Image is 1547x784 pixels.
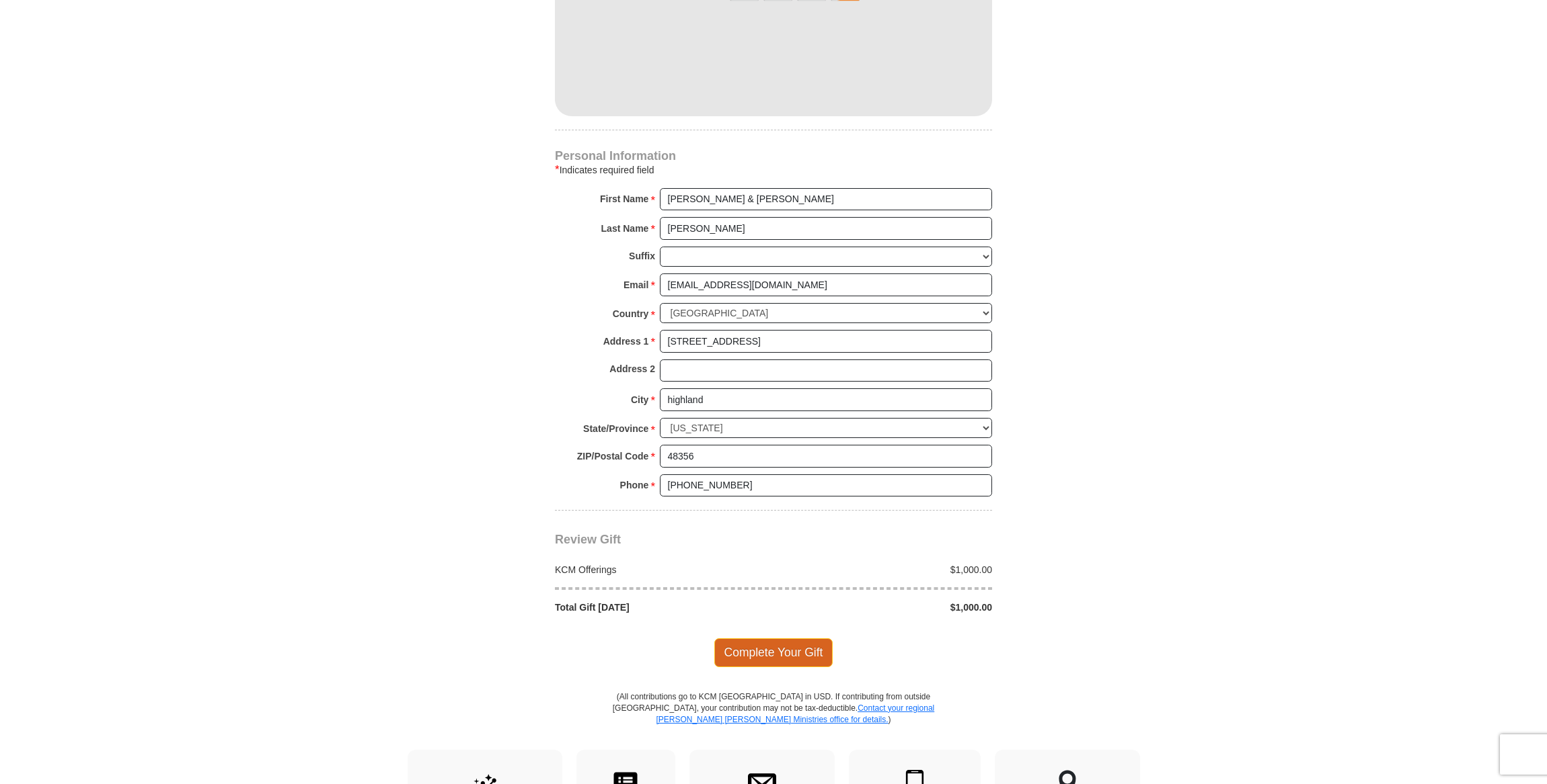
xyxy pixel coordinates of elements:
[631,390,648,409] strong: City
[613,304,649,323] strong: Country
[629,247,655,265] strong: Suffix
[714,638,833,666] span: Complete Your Gift
[577,447,649,466] strong: ZIP/Postal Code
[548,563,774,576] div: KCM Offerings
[656,703,934,724] a: Contact your regional [PERSON_NAME] [PERSON_NAME] Ministries office for details.
[555,150,992,161] h4: Personal Information
[773,563,999,576] div: $1,000.00
[548,601,774,614] div: Total Gift [DATE]
[600,189,648,208] strong: First Name
[612,691,935,750] p: (All contributions go to KCM [GEOGRAPHIC_DATA] in USD. If contributing from outside [GEOGRAPHIC_D...
[555,533,621,546] span: Review Gift
[601,219,649,238] strong: Last Name
[603,332,649,351] strong: Address 1
[773,601,999,614] div: $1,000.00
[620,476,649,494] strong: Phone
[555,162,992,178] div: Indicates required field
[583,419,648,438] strong: State/Province
[624,275,648,294] strong: Email
[609,359,655,378] strong: Address 2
